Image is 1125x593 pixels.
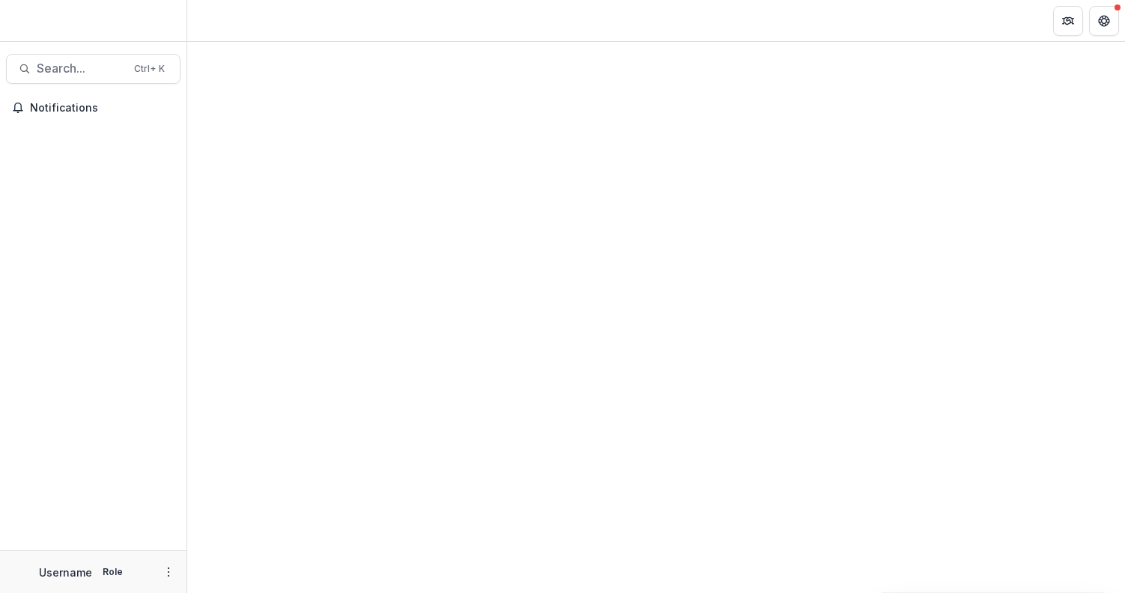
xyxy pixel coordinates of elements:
p: Role [98,565,127,579]
button: Partners [1053,6,1083,36]
p: Username [39,565,92,580]
nav: breadcrumb [193,10,257,31]
button: Search... [6,54,181,84]
button: Get Help [1089,6,1119,36]
div: Ctrl + K [131,61,168,77]
span: Search... [37,61,125,76]
button: More [160,563,178,581]
button: Notifications [6,96,181,120]
span: Notifications [30,102,175,115]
